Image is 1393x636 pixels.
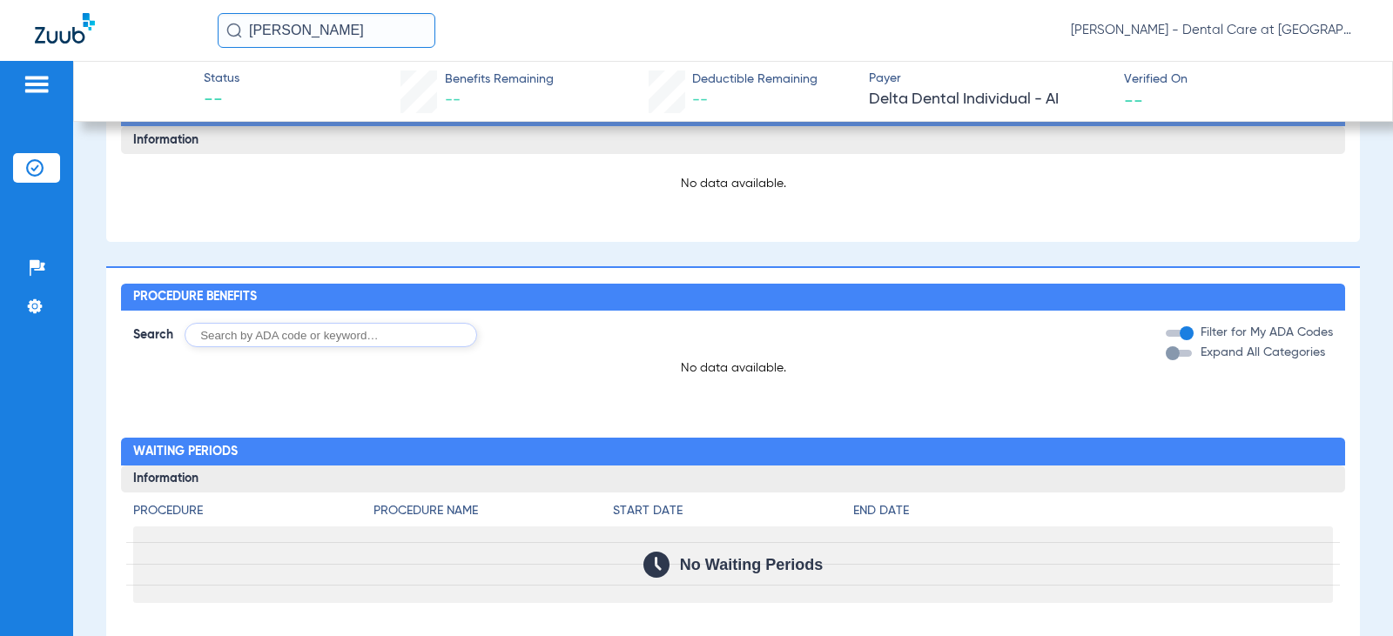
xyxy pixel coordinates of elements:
[133,326,173,344] span: Search
[1201,346,1325,358] span: Expand All Categories
[35,13,95,44] img: Zuub Logo
[133,502,373,520] h4: Procedure
[204,70,239,88] span: Status
[853,502,1333,526] app-breakdown-title: End Date
[121,284,1344,311] h2: Procedure Benefits
[133,175,1332,192] p: No data available.
[680,556,823,573] span: No Waiting Periods
[692,70,818,89] span: Deductible Remaining
[121,126,1344,154] h3: Information
[869,70,1109,88] span: Payer
[121,465,1344,493] h3: Information
[185,323,477,347] input: Search by ADA code or keyword…
[121,359,1344,377] p: No data available.
[613,502,852,526] app-breakdown-title: Start Date
[445,70,554,89] span: Benefits Remaining
[613,502,852,520] h4: Start Date
[204,89,239,113] span: --
[1071,22,1358,39] span: [PERSON_NAME] - Dental Care at [GEOGRAPHIC_DATA]
[869,89,1109,110] span: Delta Dental Individual - AI
[445,92,461,108] span: --
[1124,90,1143,109] span: --
[23,74,50,95] img: hamburger-icon
[853,502,1333,520] h4: End Date
[1124,70,1364,89] span: Verified On
[121,438,1344,465] h2: Waiting Periods
[373,502,613,526] app-breakdown-title: Procedure Name
[643,552,670,578] img: Calendar
[1197,324,1333,342] label: Filter for My ADA Codes
[226,23,242,38] img: Search Icon
[373,502,613,520] h4: Procedure Name
[692,92,708,108] span: --
[218,13,435,48] input: Search for patients
[133,502,373,526] app-breakdown-title: Procedure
